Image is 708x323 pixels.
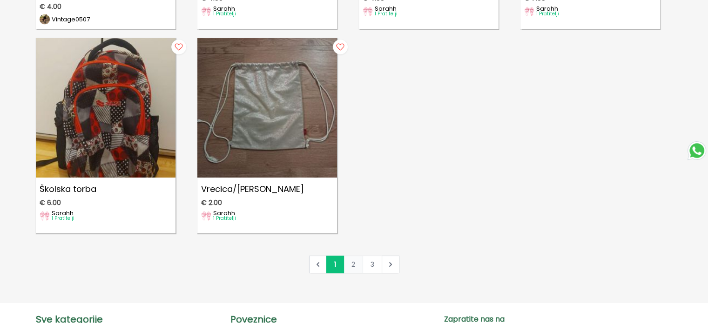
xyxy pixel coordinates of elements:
[40,14,50,24] img: image
[344,256,363,273] a: Page 2
[331,38,350,57] img: follow button
[201,211,211,221] img: image
[40,3,61,10] span: € 4.00
[36,181,175,197] p: Školska torba
[326,256,344,273] a: Page 1 is your current page
[386,260,395,269] a: Next page
[536,12,559,16] p: 1 Pratitelji
[313,260,323,269] a: Previous page
[363,256,382,273] a: Page 3
[36,38,175,233] a: Školska torbaŠkolska torba€ 6.00imageSarahh1 Pratitelji
[213,6,236,12] p: Sarahh
[197,38,337,178] img: Vrecica/torba S Oliver
[201,199,222,206] span: € 2.00
[197,38,337,233] a: Vrecica/torba S OliverVrecica/[PERSON_NAME]€ 2.00imageSarahh1 Pratitelji
[309,256,399,273] ul: Pagination
[40,199,61,206] span: € 6.00
[375,12,398,16] p: 1 Pratitelji
[52,210,74,216] p: Sarahh
[36,38,175,178] img: Školska torba
[169,38,188,57] img: follow button
[536,6,559,12] p: Sarahh
[40,211,50,221] img: image
[201,6,211,16] img: image
[213,12,236,16] p: 1 Pratitelji
[213,216,236,221] p: 1 Pratitelji
[375,6,398,12] p: Sarahh
[52,216,74,221] p: 1 Pratitelji
[524,6,534,16] img: image
[213,210,236,216] p: Sarahh
[197,181,337,197] p: Vrecica/[PERSON_NAME]
[363,6,373,16] img: image
[52,16,90,22] p: Vintage0507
